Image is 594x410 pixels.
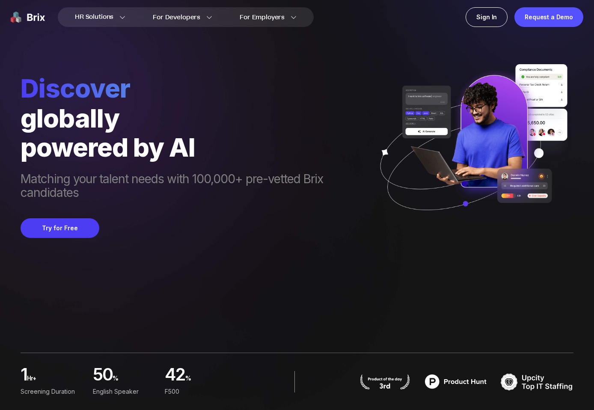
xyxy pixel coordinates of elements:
img: product hunt badge [419,371,492,392]
div: globally [21,104,369,133]
img: product hunt badge [359,374,411,389]
span: 50 [93,367,113,385]
div: English Speaker [93,387,158,396]
span: % [113,371,158,390]
span: hr+ [27,371,86,390]
span: Discover [21,73,369,104]
img: ai generate [369,64,573,228]
a: Request a Demo [514,7,583,27]
span: For Employers [240,13,285,22]
span: Matching your talent needs with 100,000+ pre-vetted Brix candidates [21,172,369,201]
span: For Developers [153,13,200,22]
span: 42 [165,367,185,385]
div: powered by AI [21,133,369,162]
div: Screening duration [21,387,86,396]
div: F500 [165,387,230,396]
button: Try for Free [21,218,99,238]
a: Sign In [466,7,508,27]
span: 1 [21,367,27,385]
img: TOP IT STAFFING [501,371,573,392]
span: HR Solutions [75,10,113,24]
span: % [185,371,230,390]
